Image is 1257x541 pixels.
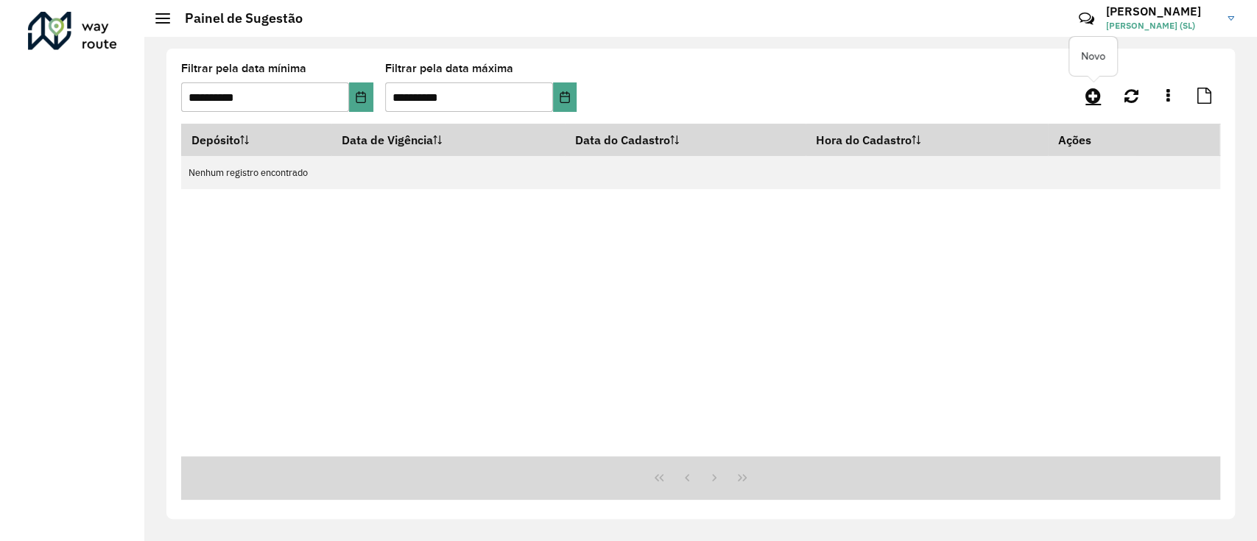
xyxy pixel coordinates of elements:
th: Data de Vigência [331,124,565,156]
div: Novo [1069,37,1117,76]
button: Choose Date [553,82,577,112]
h2: Painel de Sugestão [170,10,303,26]
button: Choose Date [349,82,373,112]
th: Data do Cadastro [565,124,806,156]
div: Críticas? Dúvidas? Elogios? Sugestões? Entre em contato conosco! [903,4,1057,44]
label: Filtrar pela data máxima [385,60,513,77]
a: Contato Rápido [1071,3,1102,35]
span: [PERSON_NAME] (SL) [1106,19,1216,32]
th: Depósito [181,124,331,156]
h3: [PERSON_NAME] [1106,4,1216,18]
th: Hora do Cadastro [806,124,1048,156]
label: Filtrar pela data mínima [181,60,306,77]
th: Ações [1048,124,1136,155]
td: Nenhum registro encontrado [181,156,1220,189]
